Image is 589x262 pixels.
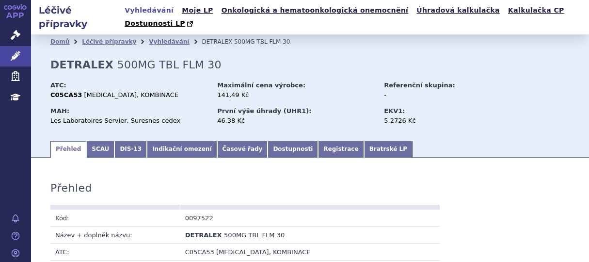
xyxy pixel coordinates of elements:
a: Onkologická a hematoonkologická onemocnění [219,4,412,17]
td: 0097522 [180,210,310,227]
a: SCAU [86,141,114,158]
a: Registrace [318,141,364,158]
span: C05CA53 [185,248,214,256]
a: Kalkulačka CP [505,4,567,17]
strong: MAH: [50,107,69,115]
div: 5,2726 Kč [384,116,493,125]
strong: EKV1: [384,107,405,115]
span: 500MG TBL FLM 30 [117,59,222,71]
span: [MEDICAL_DATA], KOMBINACE [84,91,178,98]
a: Moje LP [179,4,216,17]
a: Domů [50,38,69,45]
strong: ATC: [50,82,66,89]
a: Časové řady [217,141,268,158]
strong: První výše úhrady (UHR1): [217,107,311,115]
a: DIS-13 [114,141,147,158]
strong: DETRALEX [50,59,113,71]
a: Úhradová kalkulačka [414,4,503,17]
strong: Maximální cena výrobce: [217,82,305,89]
a: Dostupnosti [268,141,318,158]
span: Dostupnosti LP [125,19,185,27]
a: Bratrské LP [364,141,413,158]
a: Dostupnosti LP [122,17,198,31]
div: - [384,91,493,99]
span: 500MG TBL FLM 30 [224,231,285,239]
h2: Léčivé přípravky [31,3,122,31]
a: Indikační omezení [147,141,217,158]
a: Vyhledávání [122,4,176,17]
span: DETRALEX [185,231,222,239]
span: 500MG TBL FLM 30 [234,38,290,45]
strong: C05CA53 [50,91,82,98]
strong: Referenční skupina: [384,82,455,89]
a: Vyhledávání [149,38,189,45]
span: [MEDICAL_DATA], KOMBINACE [216,248,311,256]
div: 141,49 Kč [217,91,375,99]
td: ATC: [50,244,180,261]
div: 46,38 Kč [217,116,375,125]
h3: Přehled [50,182,92,195]
div: Les Laboratoires Servier, Suresnes cedex [50,116,208,125]
a: Léčivé přípravky [82,38,136,45]
td: Název + doplněk názvu: [50,227,180,244]
span: DETRALEX [202,38,232,45]
a: Přehled [50,141,86,158]
td: Kód: [50,210,180,227]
